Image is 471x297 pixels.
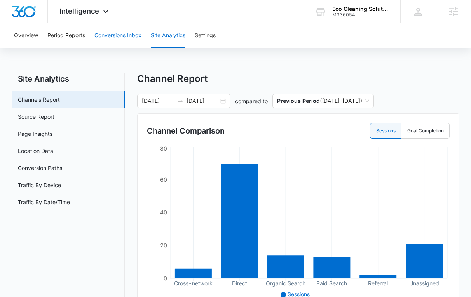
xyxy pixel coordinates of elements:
tspan: Cross-network [174,280,213,287]
tspan: 80 [160,145,167,152]
input: Start date [142,97,174,105]
button: Overview [14,23,38,48]
tspan: 20 [160,242,167,248]
tspan: Unassigned [409,280,439,287]
div: account name [332,6,389,12]
tspan: Direct [232,280,247,287]
h2: Site Analytics [12,73,125,85]
a: Conversion Paths [18,164,62,172]
button: Settings [195,23,216,48]
tspan: 0 [164,275,167,281]
tspan: Referral [368,280,388,287]
a: Traffic By Device [18,181,61,189]
tspan: 40 [160,209,167,215]
tspan: Organic Search [266,280,305,287]
span: to [177,98,183,104]
div: Domain Overview [30,46,70,51]
p: compared to [235,97,268,105]
button: Site Analytics [151,23,185,48]
label: Goal Completion [401,123,450,139]
a: Traffic By Date/Time [18,198,70,206]
span: Intelligence [59,7,99,15]
p: Previous Period [277,97,320,104]
input: End date [187,97,219,105]
div: Keywords by Traffic [86,46,131,51]
div: Domain: [DOMAIN_NAME] [20,20,85,26]
a: Page Insights [18,130,52,138]
h1: Channel Report [137,73,208,85]
div: v 4.0.25 [22,12,38,19]
button: Conversions Inbox [94,23,141,48]
span: ( [DATE] – [DATE] ) [277,94,369,108]
a: Location Data [18,147,53,155]
div: account id [332,12,389,17]
span: swap-right [177,98,183,104]
a: Channels Report [18,96,60,104]
tspan: 60 [160,176,167,183]
label: Sessions [370,123,401,139]
a: Source Report [18,113,54,121]
img: logo_orange.svg [12,12,19,19]
h3: Channel Comparison [147,125,225,137]
img: tab_keywords_by_traffic_grey.svg [77,45,84,51]
img: tab_domain_overview_orange.svg [21,45,27,51]
button: Period Reports [47,23,85,48]
img: website_grey.svg [12,20,19,26]
tspan: Paid Search [317,280,347,287]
